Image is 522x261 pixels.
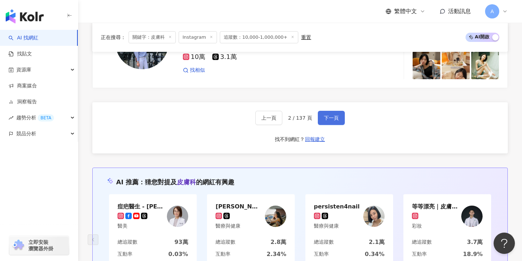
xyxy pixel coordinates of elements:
a: searchAI 找網紅 [9,34,38,42]
div: 總追蹤數 [118,239,137,246]
div: 醫療與健康 [216,223,262,230]
span: 找相似 [190,67,205,74]
div: 互動率 [412,251,427,258]
span: rise [9,115,13,120]
div: 93萬 [174,238,188,246]
span: 上一頁 [261,115,276,121]
span: 猜您對提及 的網紅有興趣 [145,178,234,186]
div: 醫美 [118,223,164,230]
div: 總追蹤數 [314,239,334,246]
span: 3.1萬 [212,53,237,61]
div: 痘疤醫生 - 莊盈彥醫師 [118,203,164,210]
div: 彩妝 [412,223,458,230]
button: 上一頁 [255,111,282,125]
div: 2.8萬 [271,238,286,246]
img: KOL Avatar [265,206,286,227]
span: 回報建立 [305,136,325,142]
span: 競品分析 [16,126,36,142]
img: post-image [471,51,499,79]
span: 10萬 [183,53,205,61]
div: 重置 [301,34,311,40]
span: 立即安裝 瀏覽器外掛 [28,239,53,252]
span: 資源庫 [16,62,31,78]
img: post-image [442,51,469,79]
span: A [490,7,494,15]
div: 吳明穎 Ingrid Wu [216,203,262,210]
img: KOL Avatar [363,206,385,227]
span: 趨勢分析 [16,110,54,126]
iframe: Help Scout Beacon - Open [494,233,515,254]
div: 0.34% [365,250,385,258]
div: persisten4nail [314,203,360,210]
a: 洞察報告 [9,98,37,105]
div: 18.9% [463,250,483,258]
span: 繁體中文 [394,7,417,15]
img: post-image [413,51,440,79]
div: BETA [38,114,54,121]
div: 互動率 [118,251,132,258]
div: 總追蹤數 [216,239,235,246]
span: 正在搜尋 ： [101,34,126,40]
div: 2.1萬 [369,238,384,246]
span: Instagram [179,31,217,43]
img: logo [6,9,44,23]
a: chrome extension立即安裝 瀏覽器外掛 [9,236,69,255]
button: 回報建立 [305,134,325,145]
div: 互動率 [314,251,329,258]
div: 3.7萬 [467,238,483,246]
div: 總追蹤數 [412,239,432,246]
span: 關鍵字：皮膚科 [129,31,176,43]
a: 找相似 [183,67,205,74]
span: 追蹤數：10,000-1,000,000+ [220,31,298,43]
button: 下一頁 [318,111,345,125]
div: 找不到網紅？ [275,136,305,143]
img: chrome extension [11,240,25,251]
div: 互動率 [216,251,230,258]
span: 活動訊息 [448,8,471,15]
div: 2.34% [267,250,287,258]
span: 下一頁 [324,115,339,121]
img: KOL Avatar [461,206,483,227]
a: 商案媒合 [9,82,37,89]
div: AI 推薦 ： [116,178,234,186]
div: 0.03% [168,250,188,258]
img: KOL Avatar [167,206,188,227]
a: 找貼文 [9,50,32,58]
span: 2 / 137 頁 [288,115,312,121]
div: 醫療與健康 [314,223,360,230]
div: 等等漂亮｜皮膚專科王宣甯醫師 [412,203,458,210]
span: 皮膚科 [177,178,196,186]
